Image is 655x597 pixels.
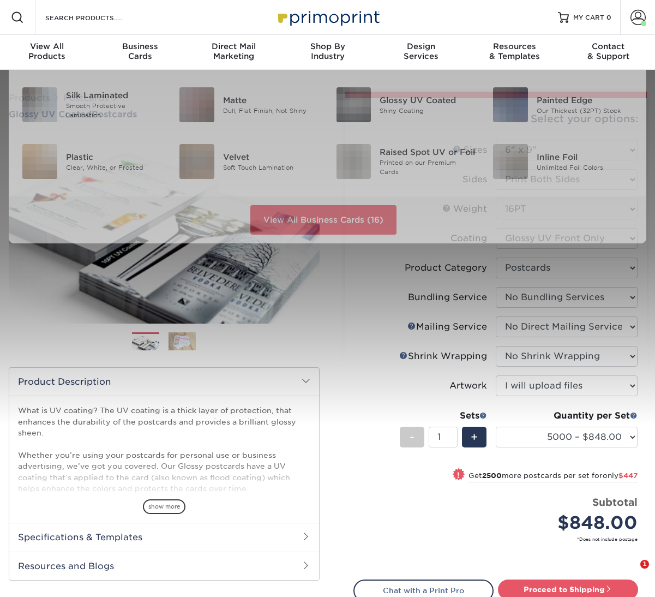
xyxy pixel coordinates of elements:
span: Contact [561,41,655,51]
a: Resources& Templates [468,35,562,70]
a: BusinessCards [94,35,188,70]
span: Design [374,41,468,51]
span: show more [143,499,185,514]
img: Plastic Business Cards [22,144,57,179]
img: Silk Laminated Business Cards [22,87,57,122]
img: Inline Foil Business Cards [493,144,528,179]
a: Velvet Business Cards Velvet Soft Touch Lamination [179,140,320,183]
span: $447 [618,471,638,480]
div: Glossy UV Coated [380,94,476,106]
div: Printed on our Premium Cards [380,158,476,176]
a: Glossy UV Coated Business Cards Glossy UV Coated Shiny Coating [336,83,477,127]
div: Dull, Flat Finish, Not Shiny [223,106,320,116]
a: Shop ByIndustry [281,35,375,70]
span: + [471,429,478,445]
div: Marketing [187,41,281,61]
div: Matte [223,94,320,106]
span: 0 [606,14,611,21]
div: Services [374,41,468,61]
span: 1 [640,560,649,569]
strong: 2500 [482,471,502,480]
div: Silk Laminated [66,89,163,102]
span: only [603,471,638,480]
small: *Does not include postage [362,536,638,542]
div: Unlimited Foil Colors [537,163,633,172]
div: Raised Spot UV or Foil [380,146,476,158]
a: Matte Business Cards Matte Dull, Flat Finish, Not Shiny [179,83,320,127]
div: $848.00 [504,510,638,536]
h2: Specifications & Templates [9,523,319,551]
div: Industry [281,41,375,61]
span: Shop By [281,41,375,51]
a: Contact& Support [561,35,655,70]
span: ! [457,469,460,481]
img: Glossy UV Coated Business Cards [336,87,371,122]
div: Our Thickest (32PT) Stock [537,106,633,116]
h2: Resources and Blogs [9,552,319,580]
small: Get more postcards per set for [468,471,638,482]
div: Soft Touch Lamination [223,163,320,172]
img: Painted Edge Business Cards [493,87,528,122]
a: Raised Spot UV or Foil Business Cards Raised Spot UV or Foil Printed on our Premium Cards [336,140,477,183]
div: Inline Foil [537,151,633,163]
div: & Templates [468,41,562,61]
img: Velvet Business Cards [179,144,214,179]
a: DesignServices [374,35,468,70]
a: Direct MailMarketing [187,35,281,70]
a: View All Business Cards (16) [250,205,396,235]
span: Business [94,41,188,51]
span: Resources [468,41,562,51]
iframe: Intercom live chat [618,560,644,586]
div: Plastic [66,151,163,163]
img: Raised Spot UV or Foil Business Cards [336,144,371,179]
a: Silk Laminated Business Cards Silk Laminated Smooth Protective Lamination [22,83,163,127]
div: Painted Edge [537,94,633,106]
span: MY CART [573,13,604,22]
div: Smooth Protective Lamination [66,102,163,120]
strong: Subtotal [592,496,638,508]
a: Painted Edge Business Cards Painted Edge Our Thickest (32PT) Stock [492,83,633,127]
a: Inline Foil Business Cards Inline Foil Unlimited Foil Colors [492,140,633,183]
span: Direct Mail [187,41,281,51]
div: Cards [94,41,188,61]
input: SEARCH PRODUCTS..... [44,11,151,24]
div: Clear, White, or Frosted [66,163,163,172]
div: Shiny Coating [380,106,476,116]
div: & Support [561,41,655,61]
a: Plastic Business Cards Plastic Clear, White, or Frosted [22,140,163,183]
img: Primoprint [273,5,382,29]
div: Velvet [223,151,320,163]
img: Matte Business Cards [179,87,214,122]
span: - [410,429,414,445]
